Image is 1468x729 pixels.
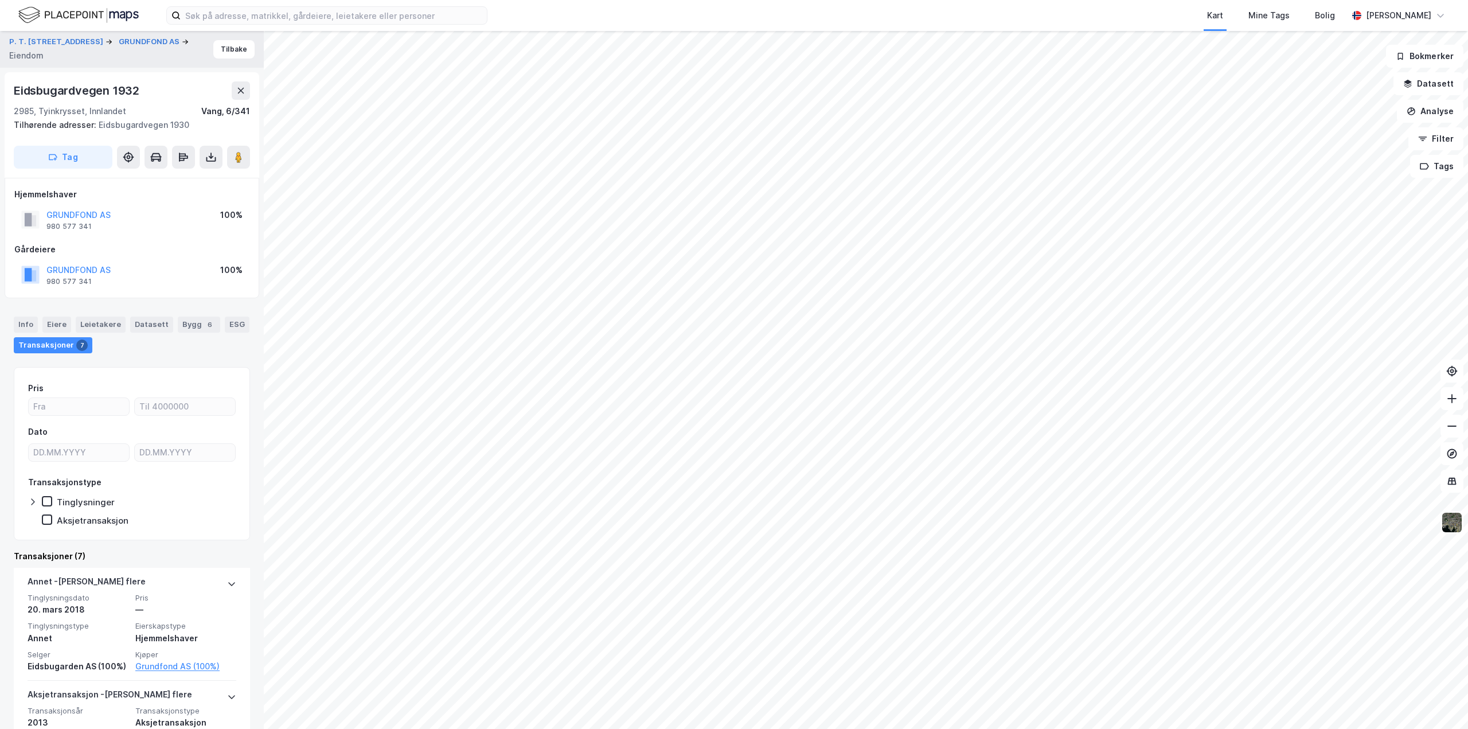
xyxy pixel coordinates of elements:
[14,104,126,118] div: 2985, Tyinkrysset, Innlandet
[213,40,255,59] button: Tilbake
[46,222,92,231] div: 980 577 341
[29,444,129,461] input: DD.MM.YYYY
[1366,9,1431,22] div: [PERSON_NAME]
[46,277,92,286] div: 980 577 341
[14,337,92,353] div: Transaksjoner
[178,317,220,333] div: Bygg
[181,7,487,24] input: Søk på adresse, matrikkel, gårdeiere, leietakere eller personer
[135,621,236,631] span: Eierskapstype
[220,263,243,277] div: 100%
[28,631,128,645] div: Annet
[135,444,235,461] input: DD.MM.YYYY
[135,631,236,645] div: Hjemmelshaver
[135,660,236,673] a: Grundfond AS (100%)
[28,575,146,593] div: Annet - [PERSON_NAME] flere
[1397,100,1463,123] button: Analyse
[14,243,249,256] div: Gårdeiere
[204,319,216,330] div: 6
[28,603,128,617] div: 20. mars 2018
[1315,9,1335,22] div: Bolig
[1408,127,1463,150] button: Filter
[28,688,192,706] div: Aksjetransaksjon - [PERSON_NAME] flere
[76,340,88,351] div: 7
[18,5,139,25] img: logo.f888ab2527a4732fd821a326f86c7f29.svg
[28,425,48,439] div: Dato
[1386,45,1463,68] button: Bokmerker
[201,104,250,118] div: Vang, 6/341
[28,650,128,660] span: Selger
[14,81,142,100] div: Eidsbugardvegen 1932
[28,381,44,395] div: Pris
[28,593,128,603] span: Tinglysningsdato
[14,118,241,132] div: Eidsbugardvegen 1930
[130,317,173,333] div: Datasett
[76,317,126,333] div: Leietakere
[14,188,249,201] div: Hjemmelshaver
[9,49,44,63] div: Eiendom
[28,706,128,716] span: Transaksjonsår
[225,317,249,333] div: ESG
[135,398,235,415] input: Til 4000000
[29,398,129,415] input: Fra
[14,317,38,333] div: Info
[1441,512,1463,533] img: 9k=
[135,650,236,660] span: Kjøper
[9,36,106,48] button: P. T. [STREET_ADDRESS]
[1393,72,1463,95] button: Datasett
[1248,9,1290,22] div: Mine Tags
[135,593,236,603] span: Pris
[57,515,128,526] div: Aksjetransaksjon
[135,706,236,716] span: Transaksjonstype
[14,146,112,169] button: Tag
[28,621,128,631] span: Tinglysningstype
[135,603,236,617] div: —
[14,549,250,563] div: Transaksjoner (7)
[57,497,115,508] div: Tinglysninger
[119,36,182,48] button: GRUNDFOND AS
[14,120,99,130] span: Tilhørende adresser:
[1207,9,1223,22] div: Kart
[42,317,71,333] div: Eiere
[220,208,243,222] div: 100%
[1410,155,1463,178] button: Tags
[28,475,101,489] div: Transaksjonstype
[28,660,128,673] div: Eidsbugarden AS (100%)
[1411,674,1468,729] iframe: Chat Widget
